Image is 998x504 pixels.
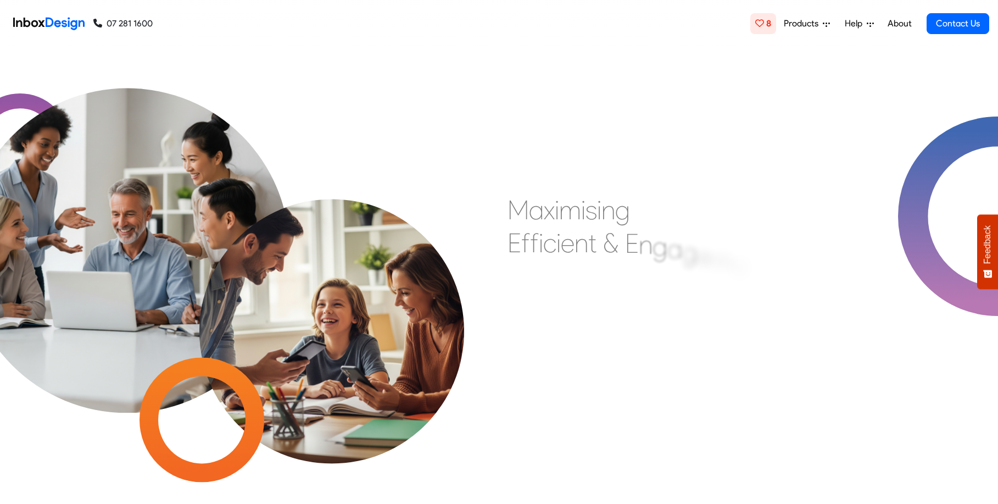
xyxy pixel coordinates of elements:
div: i [556,226,561,259]
div: a [529,193,544,226]
div: f [521,226,530,259]
span: Help [845,17,867,30]
button: Feedback - Show survey [977,214,998,289]
div: E [508,226,521,259]
div: e [733,249,746,282]
div: g [653,230,667,263]
div: Maximising Efficient & Engagement, Connecting Schools, Families, and Students. [508,193,774,358]
div: n [575,226,588,259]
div: e [561,226,575,259]
span: Feedback [983,225,993,264]
div: f [530,226,539,259]
div: g [615,193,630,226]
div: c [543,226,556,259]
div: i [555,193,559,226]
div: M [508,193,529,226]
img: parents_with_child.png [166,133,497,464]
a: About [884,13,915,35]
span: Products [784,17,823,30]
div: i [539,226,543,259]
div: & [603,226,618,259]
div: i [597,193,601,226]
div: n [639,228,653,261]
div: m [711,243,733,276]
div: x [544,193,555,226]
a: Products [779,13,834,35]
a: 07 281 1600 [93,17,153,30]
div: a [667,232,682,265]
div: n [746,254,760,287]
div: n [601,193,615,226]
div: s [586,193,597,226]
a: 8 [750,13,776,34]
div: g [682,235,697,268]
div: E [625,227,639,260]
div: m [559,193,581,226]
a: Contact Us [927,13,989,34]
div: t [588,226,596,259]
div: i [581,193,586,226]
a: Help [840,13,878,35]
div: e [697,239,711,272]
span: 8 [766,18,771,29]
